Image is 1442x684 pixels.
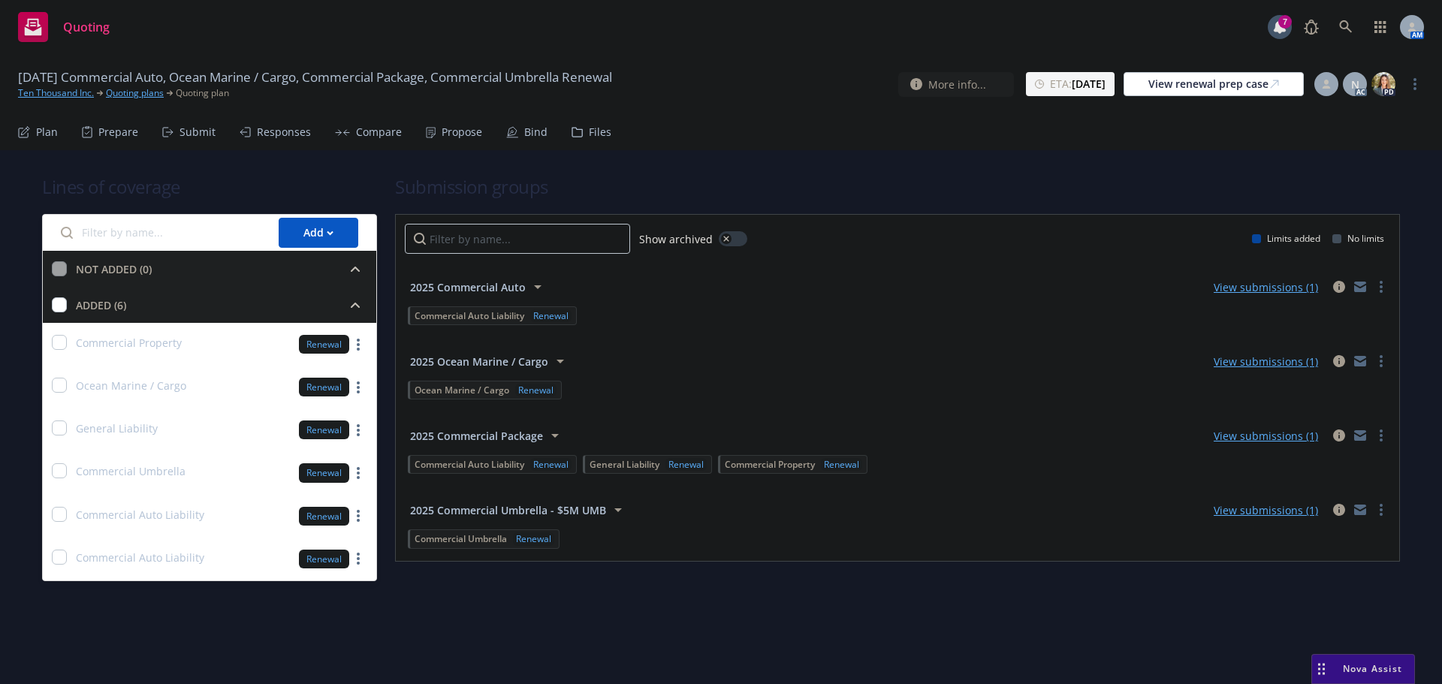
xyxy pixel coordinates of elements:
[1365,12,1395,42] a: Switch app
[76,378,186,393] span: Ocean Marine / Cargo
[590,458,659,471] span: General Liability
[349,507,367,525] a: more
[299,378,349,396] div: Renewal
[1372,501,1390,519] a: more
[405,420,569,450] button: 2025 Commercial Package
[42,174,377,199] h1: Lines of coverage
[1050,76,1106,92] span: ETA :
[76,335,182,351] span: Commercial Property
[98,126,138,138] div: Prepare
[665,458,707,471] div: Renewal
[1214,280,1318,294] a: View submissions (1)
[349,550,367,568] a: more
[1312,655,1331,683] div: Drag to move
[349,464,367,482] a: more
[1296,12,1326,42] a: Report a Bug
[1351,352,1369,370] a: mail
[1330,278,1348,296] a: circleInformation
[76,420,158,436] span: General Liability
[410,502,606,518] span: 2025 Commercial Umbrella - $5M UMB
[405,224,630,254] input: Filter by name...
[76,550,204,565] span: Commercial Auto Liability
[589,126,611,138] div: Files
[349,378,367,396] a: more
[513,532,554,545] div: Renewal
[725,458,815,471] span: Commercial Property
[349,336,367,354] a: more
[530,309,572,322] div: Renewal
[639,231,713,247] span: Show archived
[106,86,164,100] a: Quoting plans
[530,458,572,471] div: Renewal
[1214,354,1318,369] a: View submissions (1)
[1372,426,1390,444] a: more
[405,346,575,376] button: 2025 Ocean Marine / Cargo
[415,458,524,471] span: Commercial Auto Liability
[76,257,367,281] button: NOT ADDED (0)
[1148,73,1279,95] div: View renewal prep case
[410,428,543,444] span: 2025 Commercial Package
[1214,503,1318,517] a: View submissions (1)
[12,6,116,48] a: Quoting
[415,309,524,322] span: Commercial Auto Liability
[898,72,1014,97] button: More info...
[299,550,349,568] div: Renewal
[257,126,311,138] div: Responses
[303,218,333,247] div: Add
[179,126,216,138] div: Submit
[524,126,548,138] div: Bind
[1072,77,1106,91] strong: [DATE]
[176,86,229,100] span: Quoting plan
[76,297,126,313] div: ADDED (6)
[349,421,367,439] a: more
[1124,72,1304,96] a: View renewal prep case
[1330,501,1348,519] a: circleInformation
[1372,352,1390,370] a: more
[76,261,152,277] div: NOT ADDED (0)
[18,86,94,100] a: Ten Thousand Inc.
[356,126,402,138] div: Compare
[1330,352,1348,370] a: circleInformation
[1331,12,1361,42] a: Search
[1351,77,1359,92] span: N
[1351,426,1369,444] a: mail
[415,532,507,545] span: Commercial Umbrella
[76,463,186,479] span: Commercial Umbrella
[299,335,349,354] div: Renewal
[1311,654,1415,684] button: Nova Assist
[1372,278,1390,296] a: more
[1332,232,1384,245] div: No limits
[410,354,548,369] span: 2025 Ocean Marine / Cargo
[36,126,58,138] div: Plan
[1351,278,1369,296] a: mail
[299,507,349,526] div: Renewal
[410,279,526,295] span: 2025 Commercial Auto
[1278,15,1292,29] div: 7
[928,77,986,92] span: More info...
[515,384,557,396] div: Renewal
[299,420,349,439] div: Renewal
[76,507,204,523] span: Commercial Auto Liability
[76,293,367,317] button: ADDED (6)
[18,68,612,86] span: [DATE] Commercial Auto, Ocean Marine / Cargo, Commercial Package, Commercial Umbrella Renewal
[1406,75,1424,93] a: more
[405,495,632,525] button: 2025 Commercial Umbrella - $5M UMB
[1371,72,1395,96] img: photo
[1214,429,1318,443] a: View submissions (1)
[821,458,862,471] div: Renewal
[1351,501,1369,519] a: mail
[395,174,1400,199] h1: Submission groups
[1330,426,1348,444] a: circleInformation
[1252,232,1320,245] div: Limits added
[52,218,270,248] input: Filter by name...
[1343,662,1402,675] span: Nova Assist
[405,272,552,302] button: 2025 Commercial Auto
[415,384,509,396] span: Ocean Marine / Cargo
[299,463,349,482] div: Renewal
[279,218,358,248] button: Add
[63,21,110,33] span: Quoting
[442,126,482,138] div: Propose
